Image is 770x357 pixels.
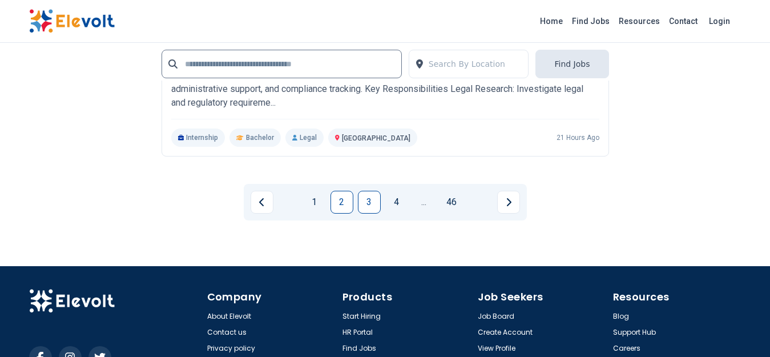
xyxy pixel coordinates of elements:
a: Page 3 [358,191,381,214]
a: Page 1 [303,191,326,214]
h4: Resources [613,289,741,305]
p: Legal [285,129,324,147]
a: Home [535,12,567,30]
a: Contact [664,12,702,30]
span: Bachelor [246,133,274,142]
a: Careers [613,344,640,353]
a: HR Portal [342,328,373,337]
a: Page 2 is your current page [330,191,353,214]
a: Page 46 [440,191,463,214]
h4: Job Seekers [478,289,606,305]
a: Start Hiring [342,312,381,321]
a: About Elevolt [207,312,251,321]
a: Job Board [478,312,514,321]
a: Find Jobs [342,344,376,353]
a: Resources [614,12,664,30]
span: [GEOGRAPHIC_DATA] [342,134,410,142]
a: Support Hub [613,328,656,337]
a: Contact us [207,328,247,337]
a: Privacy policy [207,344,255,353]
a: Login [702,10,737,33]
iframe: Chat Widget [713,302,770,357]
button: Find Jobs [535,50,608,78]
p: 21 hours ago [557,133,599,142]
a: Blog [613,312,629,321]
img: Elevolt [29,9,115,33]
a: View Profile [478,344,515,353]
p: The Legal Intern will support day-to-day legal operations including legal research, document draf... [171,69,599,110]
a: Find Jobs [567,12,614,30]
a: Jump forward [413,191,436,214]
a: ZerakiLegal InternZerakiThe Legal Intern will support day-to-day legal operations including legal... [171,33,599,147]
a: Next page [497,191,520,214]
ul: Pagination [251,191,520,214]
h4: Products [342,289,471,305]
a: Page 4 [385,191,408,214]
img: Elevolt [29,289,115,313]
a: Create Account [478,328,533,337]
p: Internship [171,129,225,147]
h4: Company [207,289,336,305]
a: Previous page [251,191,273,214]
